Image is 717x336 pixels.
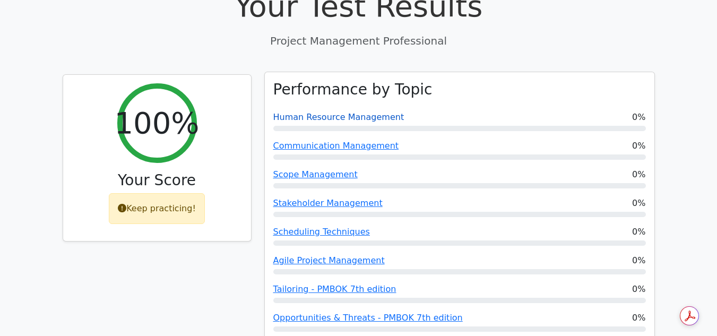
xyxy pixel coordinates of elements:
span: 0% [632,254,645,267]
span: 0% [632,283,645,296]
span: 0% [632,168,645,181]
a: Scheduling Techniques [273,227,370,237]
a: Scope Management [273,169,358,179]
span: 0% [632,140,645,152]
a: Communication Management [273,141,399,151]
h3: Your Score [72,171,243,189]
span: 0% [632,197,645,210]
span: 0% [632,312,645,324]
span: 0% [632,226,645,238]
p: Project Management Professional [63,33,655,49]
h3: Performance by Topic [273,81,433,99]
span: 0% [632,111,645,124]
a: Human Resource Management [273,112,404,122]
div: Keep practicing! [109,193,205,224]
a: Agile Project Management [273,255,385,265]
a: Opportunities & Threats - PMBOK 7th edition [273,313,463,323]
a: Tailoring - PMBOK 7th edition [273,284,396,294]
a: Stakeholder Management [273,198,383,208]
h2: 100% [114,105,199,141]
